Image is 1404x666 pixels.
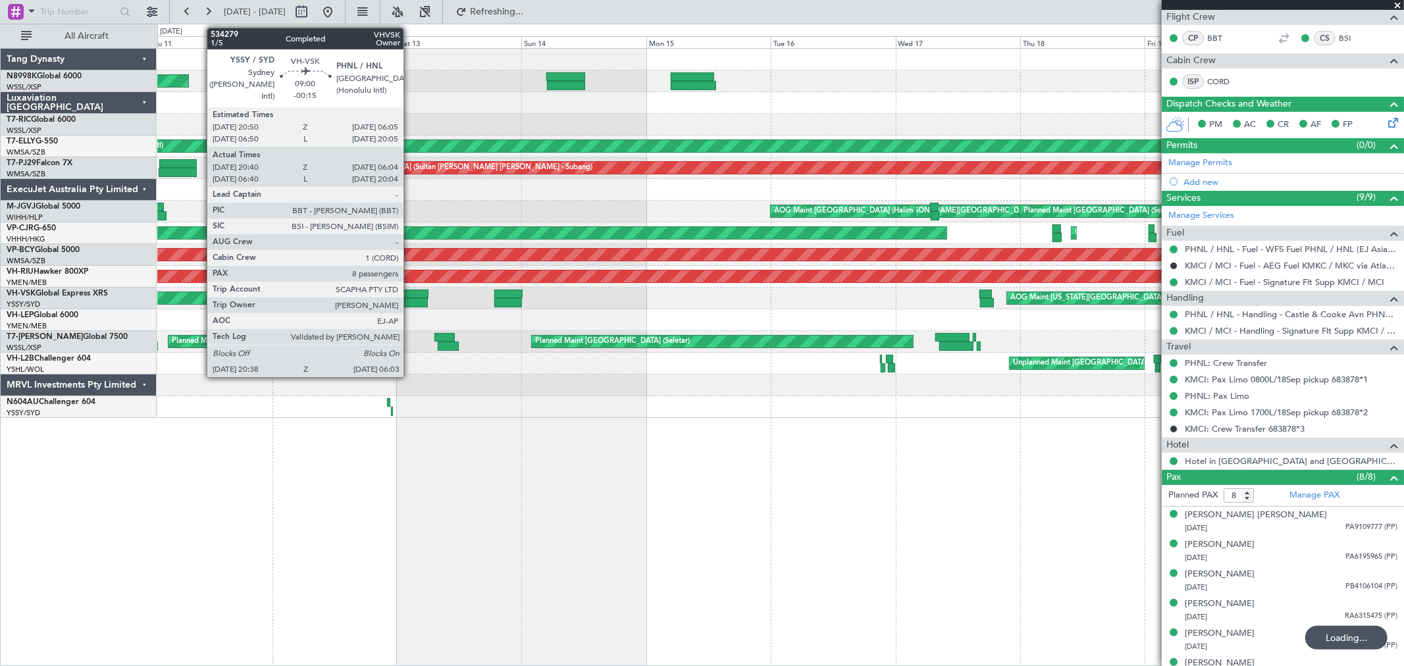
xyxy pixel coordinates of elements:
[1345,522,1397,533] span: PA9109777 (PP)
[896,36,1020,48] div: Wed 17
[1311,118,1321,132] span: AF
[7,256,45,266] a: WMSA/SZB
[1357,190,1376,204] span: (9/9)
[7,343,41,353] a: WSSL/XSP
[7,203,36,211] span: M-JGVJ
[1166,226,1184,241] span: Fuel
[1182,31,1204,45] div: CP
[1020,36,1145,48] div: Thu 18
[7,203,80,211] a: M-JGVJGlobal 5000
[1075,223,1295,243] div: Planned Maint [GEOGRAPHIC_DATA] ([GEOGRAPHIC_DATA] Intl)
[1166,340,1191,355] span: Travel
[1185,509,1327,522] div: [PERSON_NAME] [PERSON_NAME]
[1185,523,1207,533] span: [DATE]
[7,72,82,80] a: N8998KGlobal 6000
[899,201,1113,221] div: [PERSON_NAME][GEOGRAPHIC_DATA] ([PERSON_NAME] Intl)
[40,2,116,22] input: Trip Number
[1166,438,1189,453] span: Hotel
[7,355,91,363] a: VH-L2BChallenger 604
[7,116,31,124] span: T7-RIC
[7,290,108,297] a: VH-VSKGlobal Express XRS
[1185,582,1207,592] span: [DATE]
[7,138,58,145] a: T7-ELLYG-550
[1185,390,1249,401] a: PHNL: Pax Limo
[1185,642,1207,652] span: [DATE]
[1182,74,1204,89] div: ISP
[7,268,88,276] a: VH-RIUHawker 800XP
[7,299,40,309] a: YSSY/SYD
[7,138,36,145] span: T7-ELLY
[469,7,525,16] span: Refreshing...
[1185,612,1207,622] span: [DATE]
[1244,118,1256,132] span: AC
[771,36,895,48] div: Tue 16
[7,290,36,297] span: VH-VSK
[1314,31,1336,45] div: CS
[450,1,529,22] button: Refreshing...
[7,147,45,157] a: WMSA/SZB
[1166,291,1204,306] span: Handling
[1343,118,1353,132] span: FP
[7,321,47,331] a: YMEN/MEB
[7,355,34,363] span: VH-L2B
[1168,209,1234,222] a: Manage Services
[1185,627,1255,640] div: [PERSON_NAME]
[7,224,34,232] span: VP-CJR
[7,126,41,136] a: WSSL/XSP
[1185,423,1305,434] a: KMCI: Crew Transfer 683878*3
[7,268,34,276] span: VH-RIU
[7,311,34,319] span: VH-LEP
[7,365,44,374] a: YSHL/WOL
[1345,551,1397,563] span: PA6195965 (PP)
[14,26,143,47] button: All Aircraft
[7,82,41,92] a: WSSL/XSP
[7,311,78,319] a: VH-LEPGlobal 6000
[1166,138,1197,153] span: Permits
[1185,568,1255,581] div: [PERSON_NAME]
[1357,138,1376,152] span: (0/0)
[535,332,690,351] div: Planned Maint [GEOGRAPHIC_DATA] (Seletar)
[1345,581,1397,592] span: PB4106104 (PP)
[7,224,56,232] a: VP-CJRG-650
[1185,325,1397,336] a: KMCI / MCI - Handling - Signature Flt Supp KMCI / MCI
[273,36,397,48] div: Fri 12
[172,332,301,351] div: Planned Maint Dubai (Al Maktoum Intl)
[646,36,771,48] div: Mon 15
[1166,97,1291,112] span: Dispatch Checks and Weather
[7,159,72,167] a: T7-PJ29Falcon 7X
[1185,243,1397,255] a: PHNL / HNL - Fuel - WFS Fuel PHNL / HNL (EJ Asia Only)
[7,333,83,341] span: T7-[PERSON_NAME]
[224,6,286,18] span: [DATE] - [DATE]
[1013,353,1230,373] div: Unplanned Maint [GEOGRAPHIC_DATA] ([GEOGRAPHIC_DATA])
[1185,260,1397,271] a: KMCI / MCI - Fuel - AEG Fuel KMKC / MKC via Atlantic (EJ Asia Only)
[7,169,45,179] a: WMSA/SZB
[1010,288,1235,308] div: AOG Maint [US_STATE][GEOGRAPHIC_DATA] ([US_STATE] City Intl)
[1185,309,1397,320] a: PHNL / HNL - Handling - Castle & Cooke Avn PHNL / HNL
[34,32,139,41] span: All Aircraft
[1024,201,1178,221] div: Planned Maint [GEOGRAPHIC_DATA] (Seletar)
[1305,626,1388,650] div: Loading...
[7,213,43,222] a: WIHH/HLP
[1166,191,1201,206] span: Services
[1207,32,1237,44] a: BBT
[1185,455,1397,467] a: Hotel in [GEOGRAPHIC_DATA] and [GEOGRAPHIC_DATA].
[1185,598,1255,611] div: [PERSON_NAME]
[1345,611,1397,622] span: RA6315475 (PP)
[1168,489,1218,502] label: Planned PAX
[1357,470,1376,484] span: (8/8)
[160,26,182,38] div: [DATE]
[1168,157,1232,170] a: Manage Permits
[1185,374,1368,385] a: KMCI: Pax Limo 0800L/18Sep pickup 683878*1
[7,333,128,341] a: T7-[PERSON_NAME]Global 7500
[7,159,36,167] span: T7-PJ29
[7,72,37,80] span: N8998K
[1185,553,1207,563] span: [DATE]
[7,234,45,244] a: VHHH/HKG
[7,398,95,406] a: N604AUChallenger 604
[7,278,47,288] a: YMEN/MEB
[1185,276,1384,288] a: KMCI / MCI - Fuel - Signature Flt Supp KMCI / MCI
[1185,538,1255,551] div: [PERSON_NAME]
[286,158,593,178] div: Planned Maint [GEOGRAPHIC_DATA] (Sultan [PERSON_NAME] [PERSON_NAME] - Subang)
[521,36,646,48] div: Sun 14
[1339,32,1368,44] a: BSI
